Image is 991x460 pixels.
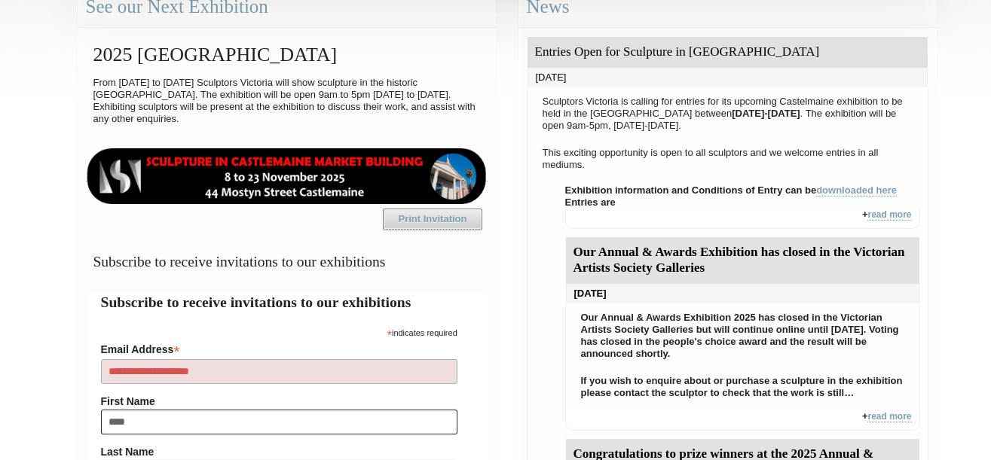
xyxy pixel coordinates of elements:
p: Our Annual & Awards Exhibition 2025 has closed in the Victorian Artists Society Galleries but wil... [573,308,912,364]
strong: Exhibition information and Conditions of Entry can be [565,184,898,196]
img: castlemaine-ldrbd25v2.png [86,148,488,204]
div: Our Annual & Awards Exhibition has closed in the Victorian Artists Society Galleries [566,237,919,284]
label: Last Name [101,446,457,458]
a: read more [867,411,911,422]
label: First Name [101,395,457,407]
div: [DATE] [528,68,928,87]
p: Sculptors Victoria is calling for entries for its upcoming Castelmaine exhibition to be held in t... [535,92,920,136]
p: From [DATE] to [DATE] Sculptors Victoria will show sculpture in the historic [GEOGRAPHIC_DATA]. T... [86,73,488,129]
a: downloaded here [816,184,897,196]
div: indicates required [101,324,457,339]
p: This exciting opportunity is open to all sculptors and we welcome entries in all mediums. [535,143,920,175]
label: Email Address [101,339,457,357]
div: + [565,410,920,431]
div: Entries Open for Sculpture in [GEOGRAPHIC_DATA] [528,37,928,68]
div: + [565,209,920,229]
a: Print Invitation [383,209,482,230]
h2: Subscribe to receive invitations to our exhibitions [101,291,473,313]
h3: Subscribe to receive invitations to our exhibitions [86,247,488,276]
h2: 2025 [GEOGRAPHIC_DATA] [86,36,488,73]
p: If you wish to enquire about or purchase a sculpture in the exhibition please contact the sculpto... [573,371,912,403]
strong: [DATE]-[DATE] [732,108,800,119]
a: read more [867,209,911,221]
div: [DATE] [566,284,919,303]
